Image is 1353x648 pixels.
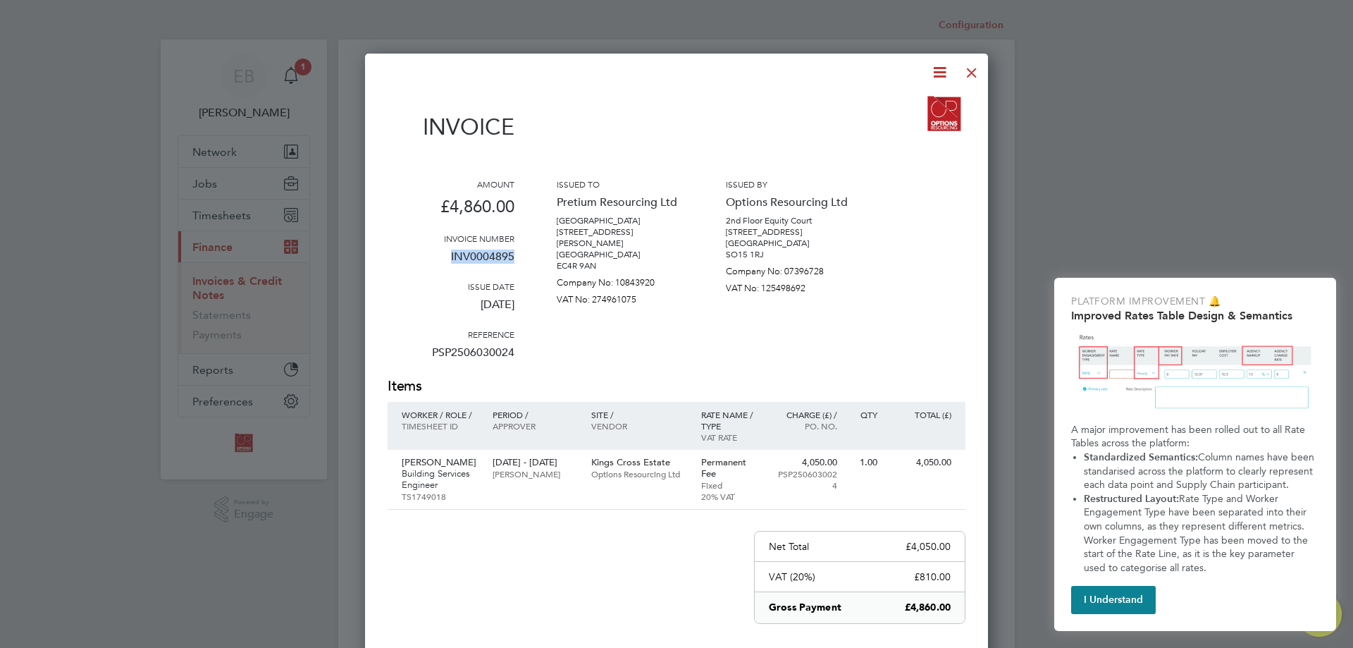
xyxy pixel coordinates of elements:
[726,215,853,226] p: 2nd Floor Equity Court
[388,233,514,244] h3: Invoice number
[1054,278,1336,631] div: Improved Rate Table Semantics
[701,432,762,443] p: VAT rate
[1084,451,1317,491] span: Column names have been standarised across the platform to clearly represent each data point and S...
[591,409,687,420] p: Site /
[388,377,965,396] h2: Items
[701,491,762,502] p: 20% VAT
[557,178,684,190] h3: Issued to
[726,238,853,249] p: [GEOGRAPHIC_DATA]
[891,457,951,468] p: 4,050.00
[726,260,853,277] p: Company No: 07396728
[769,540,809,553] p: Net Total
[493,468,576,479] p: [PERSON_NAME]
[776,420,837,432] p: Po. No.
[1071,328,1319,417] img: Updated Rates Table Design & Semantics
[776,409,837,420] p: Charge (£) /
[557,226,684,249] p: [STREET_ADDRESS][PERSON_NAME]
[402,491,478,502] p: TS1749018
[923,92,965,135] img: optionsresourcing-logo-remittance.png
[1071,423,1319,451] p: A major improvement has been rolled out to all Rate Tables across the platform:
[388,340,514,377] p: PSP2506030024
[905,601,951,615] p: £4,860.00
[906,540,951,553] p: £4,050.00
[769,570,815,583] p: VAT (20%)
[557,249,684,260] p: [GEOGRAPHIC_DATA]
[726,190,853,215] p: Options Resourcing Ltd
[402,468,478,491] p: Building Services Engineer
[557,190,684,215] p: Pretium Resourcing Ltd
[402,409,478,420] p: Worker / Role /
[1071,309,1319,322] h2: Improved Rates Table Design & Semantics
[701,479,762,491] p: Fixed
[776,468,837,491] p: PSP2506030024
[402,420,478,432] p: Timesheet ID
[1071,295,1319,309] p: Platform Improvement 🔔
[493,457,576,468] p: [DATE] - [DATE]
[388,190,514,233] p: £4,860.00
[914,570,951,583] p: £810.00
[851,409,877,420] p: QTY
[557,215,684,226] p: [GEOGRAPHIC_DATA]
[591,420,687,432] p: Vendor
[388,329,514,340] h3: Reference
[402,457,478,468] p: [PERSON_NAME]
[591,468,687,479] p: Options Resourcing Ltd
[1084,493,1179,505] strong: Restructured Layout:
[1084,451,1198,463] strong: Standardized Semantics:
[851,457,877,468] p: 1.00
[493,420,576,432] p: Approver
[726,178,853,190] h3: Issued by
[388,114,514,140] h1: Invoice
[557,260,684,271] p: EC4R 9AN
[726,277,853,294] p: VAT No: 125498692
[1084,493,1311,574] span: Rate Type and Worker Engagement Type have been separated into their own columns, as they represen...
[388,292,514,329] p: [DATE]
[776,457,837,468] p: 4,050.00
[769,601,841,615] p: Gross Payment
[701,457,762,479] p: Permanent Fee
[388,178,514,190] h3: Amount
[701,409,762,432] p: Rate name / type
[891,409,951,420] p: Total (£)
[726,249,853,260] p: SO15 1RJ
[591,457,687,468] p: Kings Cross Estate
[388,244,514,281] p: INV0004895
[493,409,576,420] p: Period /
[1071,586,1156,614] button: I Understand
[726,226,853,238] p: [STREET_ADDRESS]
[557,271,684,288] p: Company No: 10843920
[388,281,514,292] h3: Issue date
[557,288,684,305] p: VAT No: 274961075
